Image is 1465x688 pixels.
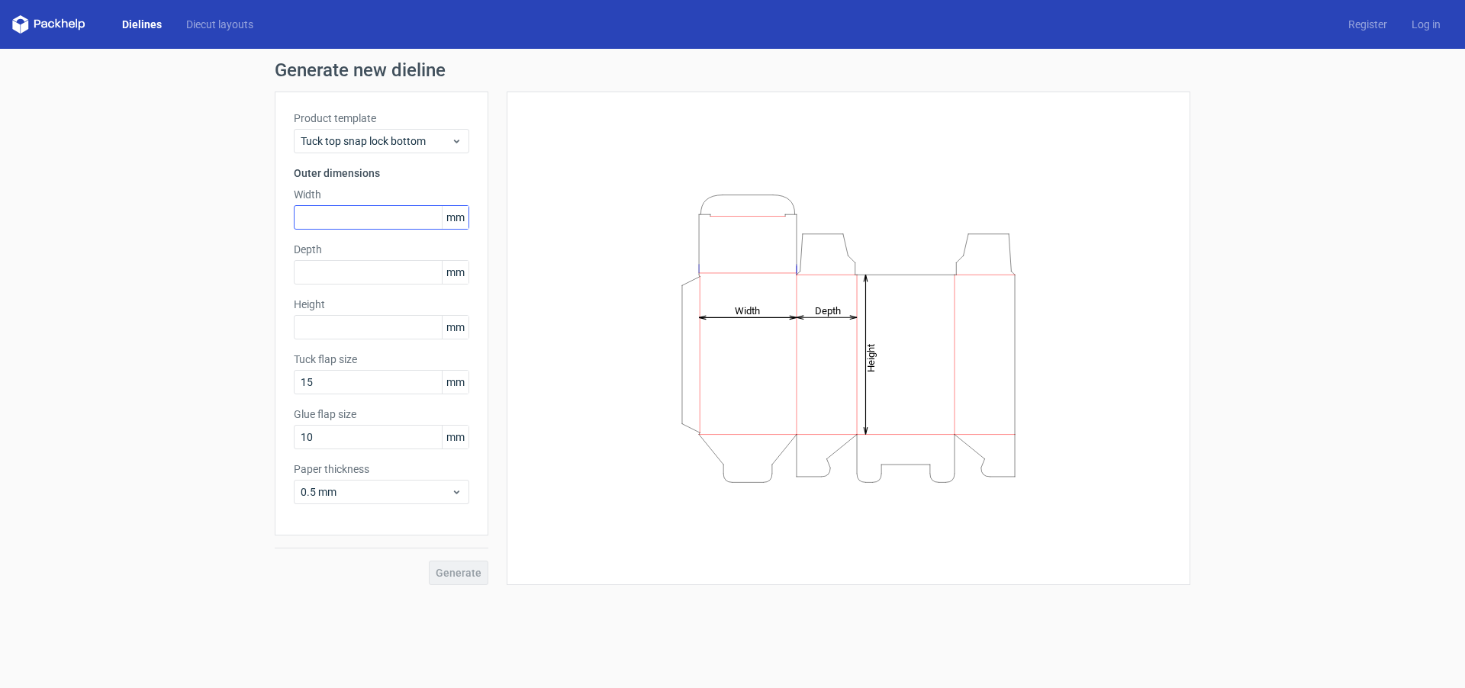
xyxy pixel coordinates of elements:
[275,61,1190,79] h1: Generate new dieline
[735,304,760,316] tspan: Width
[865,343,877,371] tspan: Height
[442,426,468,448] span: mm
[815,304,841,316] tspan: Depth
[294,407,469,422] label: Glue flap size
[301,484,451,500] span: 0.5 mm
[294,297,469,312] label: Height
[174,17,266,32] a: Diecut layouts
[442,206,468,229] span: mm
[294,352,469,367] label: Tuck flap size
[294,461,469,477] label: Paper thickness
[294,111,469,126] label: Product template
[1336,17,1399,32] a: Register
[442,316,468,339] span: mm
[294,187,469,202] label: Width
[110,17,174,32] a: Dielines
[442,371,468,394] span: mm
[294,242,469,257] label: Depth
[301,133,451,149] span: Tuck top snap lock bottom
[1399,17,1453,32] a: Log in
[294,166,469,181] h3: Outer dimensions
[442,261,468,284] span: mm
